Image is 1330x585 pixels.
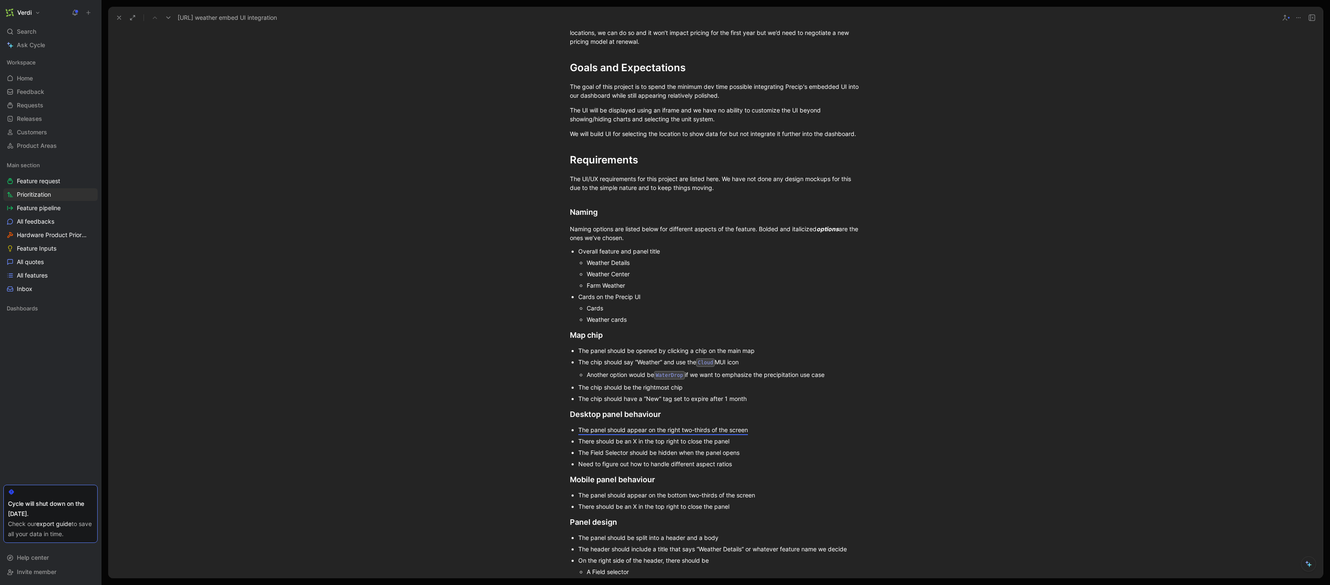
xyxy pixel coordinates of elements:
span: Feature pipeline [17,204,61,212]
span: Ask Cycle [17,40,45,50]
div: Panel design [570,516,861,528]
span: Main section [7,161,40,169]
span: Requests [17,101,43,110]
span: Prioritization [17,190,51,199]
span: Product Areas [17,142,57,150]
div: Main sectionFeature requestPrioritizationFeature pipelineAll feedbacksHardware Product Prioritiza... [3,159,98,295]
a: export guide [36,520,72,527]
div: Mobile panel behaviour [570,474,861,485]
span: Home [17,74,33,83]
a: Releases [3,112,98,125]
span: Dashboards [7,304,38,313]
div: The UI/UX requirements for this project are listed here. We have not done any design mockups for ... [570,174,861,192]
span: Customers [17,128,47,136]
div: Cards [587,304,861,313]
a: Requests [3,99,98,112]
a: Product Areas [3,139,98,152]
span: Hardware Product Prioritization [17,231,88,239]
div: The panel should be split into a header and a body [578,533,861,542]
div: Naming [570,206,861,218]
div: The goal of this project is to spend the minimum dev time possible integrating Precip's embedded ... [570,82,861,100]
div: Weather Details [587,258,861,267]
div: Farm Weather [587,281,861,290]
a: Feature pipeline [3,202,98,214]
a: Customers [3,126,98,139]
span: Feature request [17,177,60,185]
a: Hardware Product Prioritization [3,229,98,241]
img: Verdi [5,8,14,17]
div: Map chip [570,329,861,341]
div: The panel should be opened by clicking a chip on the main map [578,346,861,355]
div: The panel should appear on the bottom two-thirds of the screen [578,491,861,500]
button: VerdiVerdi [3,7,43,19]
div: Dashboards [3,302,98,317]
a: Home [3,72,98,85]
a: Feature request [3,175,98,187]
span: Invite member [17,568,56,575]
div: We will build UI for selecting the location to show data for but not integrate it further into th... [570,129,861,138]
code: Cloud [696,358,715,367]
span: Workspace [7,58,36,67]
div: Goals and Expectations [570,60,861,75]
span: Feature Inputs [17,244,56,253]
em: options [817,225,839,232]
div: Naming options are listed below for different aspects of the feature. Bolded and italicized are t... [570,224,861,242]
div: On the right side of the header, there should be [578,556,861,565]
a: All quotes [3,256,98,268]
div: Requirements [570,152,861,168]
div: Another option would be if we want to emphasize the precipitation use case [587,370,861,380]
div: The header should include a title that says “Weather Details” or whatever feature name we decide [578,545,861,553]
div: The chip should be the rightmost chip [578,383,861,392]
div: Check our to save all your data in time. [8,519,93,539]
span: Inbox [17,285,32,293]
div: There should be an X in the top right to close the panel [578,502,861,511]
span: All features [17,271,48,280]
h1: Verdi [17,9,32,16]
span: All quotes [17,258,44,266]
div: The UI will be displayed using an iframe and we have no ability to customize the UI beyond showin... [570,106,861,123]
mark: The panel should appear on the right two-thirds of the screen [578,426,748,433]
a: Ask Cycle [3,39,98,51]
a: Feature Inputs [3,242,98,255]
a: Prioritization [3,188,98,201]
span: Help center [17,554,49,561]
div: The Field Selector should be hidden when the panel opens [578,448,861,457]
span: Releases [17,115,42,123]
code: WaterDrop [654,371,685,379]
div: The chip should say “Weather” and use the MUI icon [578,358,861,368]
div: The chip should have a “New” tag set to expire after 1 month [578,394,861,403]
span: Feedback [17,88,44,96]
div: Dashboards [3,302,98,315]
a: All features [3,269,98,282]
div: Workspace [3,56,98,69]
a: All feedbacks [3,215,98,228]
div: Help center [3,551,98,564]
div: Cards on the Precip UI [578,292,861,301]
div: Search [3,25,98,38]
div: Weather cards [587,315,861,324]
span: Search [17,27,36,37]
span: All feedbacks [17,217,54,226]
div: Cycle will shut down on the [DATE]. [8,499,93,519]
span: [URL] weather embed UI integration [178,13,277,23]
div: Weather Center [587,270,861,278]
a: Feedback [3,85,98,98]
div: Invite member [3,566,98,578]
div: Overall feature and panel title [578,247,861,256]
div: A Field selector [587,567,861,576]
div: Main section [3,159,98,171]
div: There should be an X in the top right to close the panel [578,437,861,446]
div: Need to figure out how to handle different aspect ratios [578,459,861,468]
a: Inbox [3,283,98,295]
div: Desktop panel behaviour [570,409,861,420]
